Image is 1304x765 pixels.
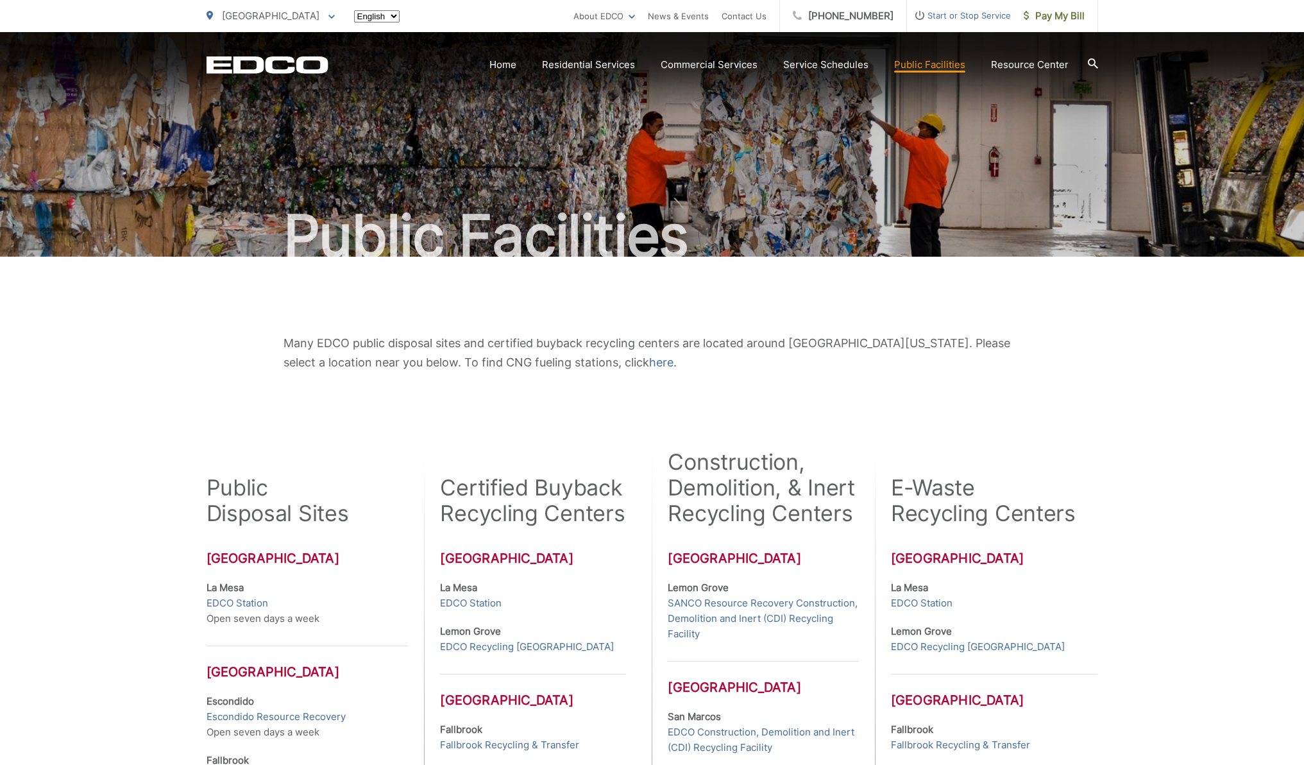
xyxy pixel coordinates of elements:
a: Commercial Services [661,57,758,73]
h2: Public Disposal Sites [207,475,349,526]
a: About EDCO [573,8,635,24]
span: [GEOGRAPHIC_DATA] [222,10,319,22]
strong: Lemon Grove [668,581,729,594]
h3: [GEOGRAPHIC_DATA] [891,674,1097,708]
a: EDCO Station [891,596,953,611]
a: EDCO Station [207,596,268,611]
a: SANCO Resource Recovery Construction, Demolition and Inert (CDI) Recycling Facility [668,596,858,642]
h1: Public Facilities [207,204,1098,268]
a: here [649,353,673,372]
a: Public Facilities [894,57,965,73]
h3: [GEOGRAPHIC_DATA] [668,661,858,695]
a: Resource Center [991,57,1069,73]
a: Escondido Resource Recovery [207,709,346,725]
h3: [GEOGRAPHIC_DATA] [440,674,626,708]
strong: Lemon Grove [440,625,501,637]
strong: Fallbrook [440,723,482,735]
strong: Escondido [207,695,254,707]
a: News & Events [648,8,709,24]
strong: La Mesa [207,581,244,594]
strong: San Marcos [668,710,721,723]
a: Service Schedules [783,57,868,73]
h3: [GEOGRAPHIC_DATA] [207,551,409,566]
select: Select a language [354,10,400,22]
p: Open seven days a week [207,694,409,740]
a: EDCD logo. Return to the homepage. [207,56,328,74]
a: Fallbrook Recycling & Transfer [440,737,579,753]
a: Contact Us [722,8,766,24]
h3: [GEOGRAPHIC_DATA] [207,646,409,680]
a: EDCO Recycling [GEOGRAPHIC_DATA] [891,639,1065,655]
h2: E-Waste Recycling Centers [891,475,1076,526]
a: EDCO Construction, Demolition and Inert (CDI) Recycling Facility [668,725,858,755]
a: Home [489,57,516,73]
a: Residential Services [542,57,635,73]
a: EDCO Station [440,596,502,611]
a: EDCO Recycling [GEOGRAPHIC_DATA] [440,639,614,655]
p: Open seven days a week [207,580,409,626]
strong: Fallbrook [891,723,933,735]
h3: [GEOGRAPHIC_DATA] [440,551,626,566]
h3: [GEOGRAPHIC_DATA] [891,551,1097,566]
strong: La Mesa [440,581,477,594]
span: Pay My Bill [1024,8,1085,24]
h2: Construction, Demolition, & Inert Recycling Centers [668,449,858,526]
h2: Certified Buyback Recycling Centers [440,475,626,526]
strong: Lemon Grove [891,625,952,637]
span: Many EDCO public disposal sites and certified buyback recycling centers are located around [GEOGR... [284,336,1010,369]
h3: [GEOGRAPHIC_DATA] [668,551,858,566]
a: Fallbrook Recycling & Transfer [891,737,1030,753]
strong: La Mesa [891,581,928,594]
